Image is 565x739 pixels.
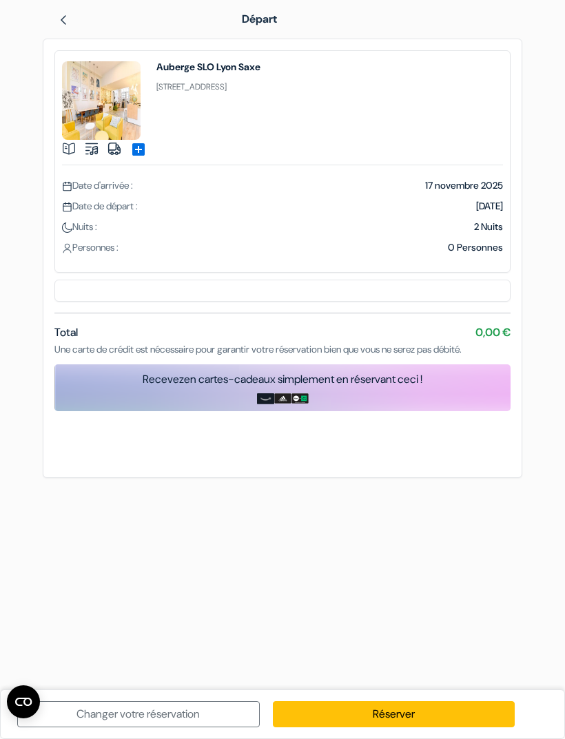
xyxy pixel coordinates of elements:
img: truck.svg [107,142,121,156]
span: Date d'arrivée : [62,179,133,191]
span: add_box [130,141,147,158]
span: Date de départ : [62,200,138,212]
div: Recevez en cartes-cadeaux simplement en réservant ceci ! [54,371,511,388]
span: [DATE] [476,200,503,212]
img: moon.svg [62,222,72,233]
img: uber-uber-eats-card.png [291,393,309,404]
img: book.svg [62,142,76,156]
button: Ouvrir le widget CMP [7,685,40,718]
h4: Auberge SLO Lyon Saxe [156,61,260,72]
span: Total [54,325,78,340]
a: Changer votre réservation [17,701,260,727]
span: 0,00 € [475,324,511,341]
span: 0 Personnes [448,241,503,253]
small: [STREET_ADDRESS] [156,81,227,92]
img: user_icon.svg [62,243,72,253]
span: Départ [242,12,277,26]
a: Réserver [273,701,515,727]
img: music.svg [85,142,99,156]
img: left_arrow.svg [58,14,69,25]
span: 2 Nuits [474,220,503,233]
img: amazon-card-no-text.png [257,393,274,404]
img: calendar.svg [62,202,72,212]
img: calendar.svg [62,181,72,191]
span: Personnes : [62,241,119,253]
img: adidas-card.png [274,393,291,404]
span: Nuits : [62,220,97,233]
a: add_box [130,140,147,155]
span: 17 novembre 2025 [425,179,503,191]
span: Une carte de crédit est nécessaire pour garantir votre réservation bien que vous ne serez pas déb... [54,343,462,355]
